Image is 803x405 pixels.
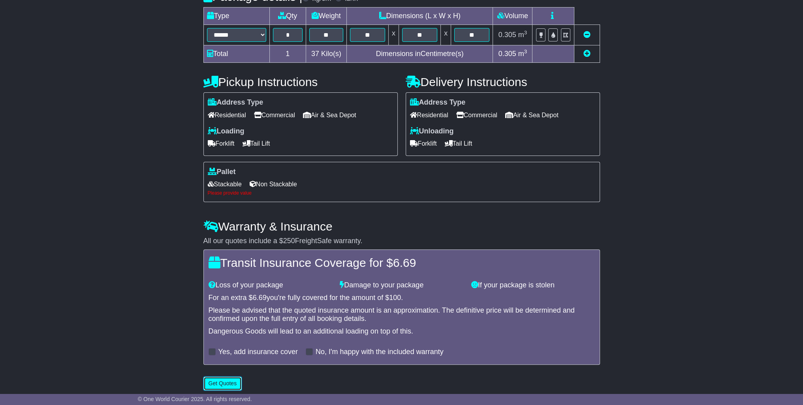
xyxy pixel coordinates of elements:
[203,377,242,390] button: Get Quotes
[243,137,270,150] span: Tail Lift
[254,109,295,121] span: Commercial
[269,45,306,63] td: 1
[410,98,466,107] label: Address Type
[336,281,467,290] div: Damage to your package
[311,50,319,58] span: 37
[253,294,267,302] span: 6.69
[583,31,590,39] a: Remove this item
[205,281,336,290] div: Loss of your package
[393,256,416,269] span: 6.69
[583,50,590,58] a: Add new item
[303,109,356,121] span: Air & Sea Depot
[208,168,236,176] label: Pallet
[208,98,263,107] label: Address Type
[346,7,493,25] td: Dimensions (L x W x H)
[269,7,306,25] td: Qty
[218,348,298,356] label: Yes, add insurance cover
[209,294,595,302] div: For an extra $ you're fully covered for the amount of $ .
[445,137,472,150] span: Tail Lift
[203,7,269,25] td: Type
[208,109,246,121] span: Residential
[410,137,437,150] span: Forklift
[283,237,295,245] span: 250
[505,109,559,121] span: Air & Sea Depot
[467,281,599,290] div: If your package is stolen
[410,127,454,136] label: Unloading
[209,327,595,336] div: Dangerous Goods will lead to an additional loading on top of this.
[209,306,595,323] div: Please be advised that the quoted insurance amount is an approximation. The definitive price will...
[493,7,532,25] td: Volume
[208,190,596,196] div: Please provide value
[406,75,600,88] h4: Delivery Instructions
[203,237,600,246] div: All our quotes include a $ FreightSafe warranty.
[306,7,347,25] td: Weight
[498,50,516,58] span: 0.305
[518,50,527,58] span: m
[518,31,527,39] span: m
[250,178,297,190] span: Non Stackable
[441,25,451,45] td: x
[456,109,497,121] span: Commercial
[138,396,252,402] span: © One World Courier 2025. All rights reserved.
[524,30,527,36] sup: 3
[203,45,269,63] td: Total
[306,45,347,63] td: Kilo(s)
[208,137,235,150] span: Forklift
[208,178,242,190] span: Stackable
[410,109,448,121] span: Residential
[316,348,444,356] label: No, I'm happy with the included warranty
[208,127,244,136] label: Loading
[209,256,595,269] h4: Transit Insurance Coverage for $
[389,294,401,302] span: 100
[388,25,399,45] td: x
[524,49,527,54] sup: 3
[498,31,516,39] span: 0.305
[203,220,600,233] h4: Warranty & Insurance
[346,45,493,63] td: Dimensions in Centimetre(s)
[203,75,398,88] h4: Pickup Instructions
